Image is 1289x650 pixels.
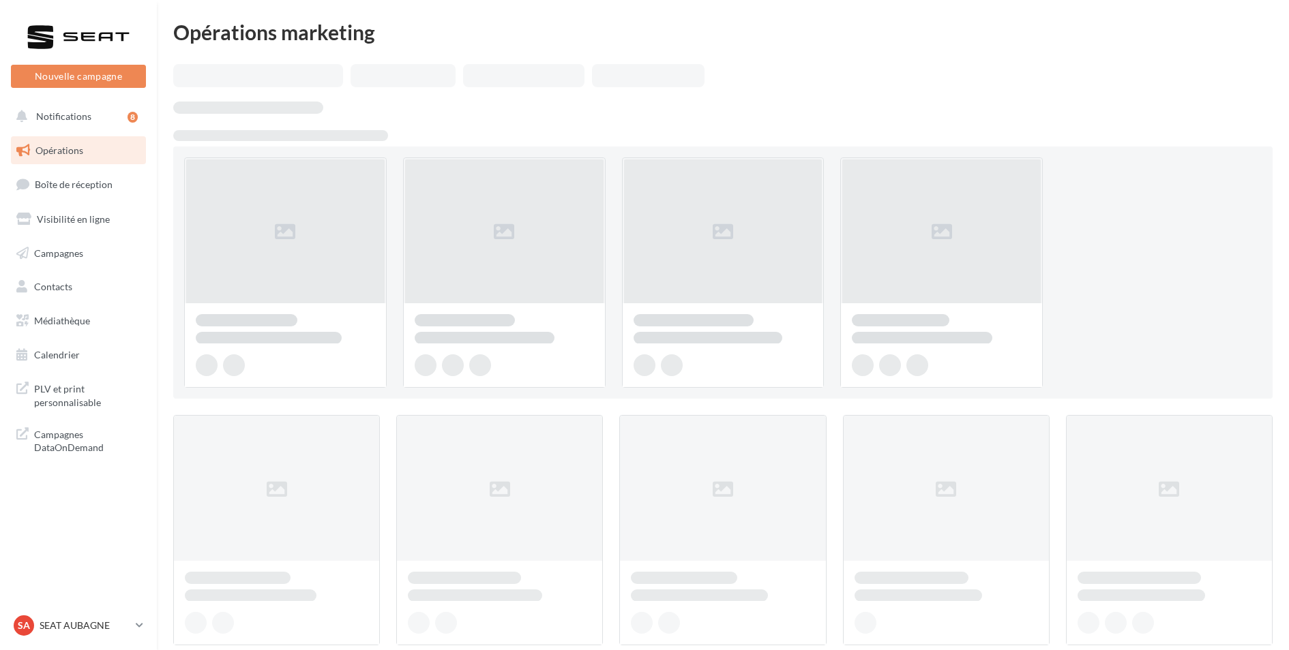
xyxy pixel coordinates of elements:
[34,281,72,292] span: Contacts
[128,112,138,123] div: 8
[8,374,149,414] a: PLV et print personnalisable
[8,136,149,165] a: Opérations
[36,110,91,122] span: Notifications
[34,425,140,454] span: Campagnes DataOnDemand
[173,22,1273,42] div: Opérations marketing
[8,239,149,268] a: Campagnes
[8,205,149,234] a: Visibilité en ligne
[8,341,149,369] a: Calendrier
[35,179,113,190] span: Boîte de réception
[8,170,149,199] a: Boîte de réception
[11,65,146,88] button: Nouvelle campagne
[8,307,149,335] a: Médiathèque
[35,144,83,156] span: Opérations
[34,247,83,258] span: Campagnes
[8,273,149,301] a: Contacts
[34,380,140,409] span: PLV et print personnalisable
[37,213,110,225] span: Visibilité en ligne
[40,619,130,632] p: SEAT AUBAGNE
[34,315,90,326] span: Médiathèque
[8,102,143,131] button: Notifications 8
[8,420,149,460] a: Campagnes DataOnDemand
[18,619,30,632] span: SA
[34,349,80,360] span: Calendrier
[11,613,146,638] a: SA SEAT AUBAGNE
